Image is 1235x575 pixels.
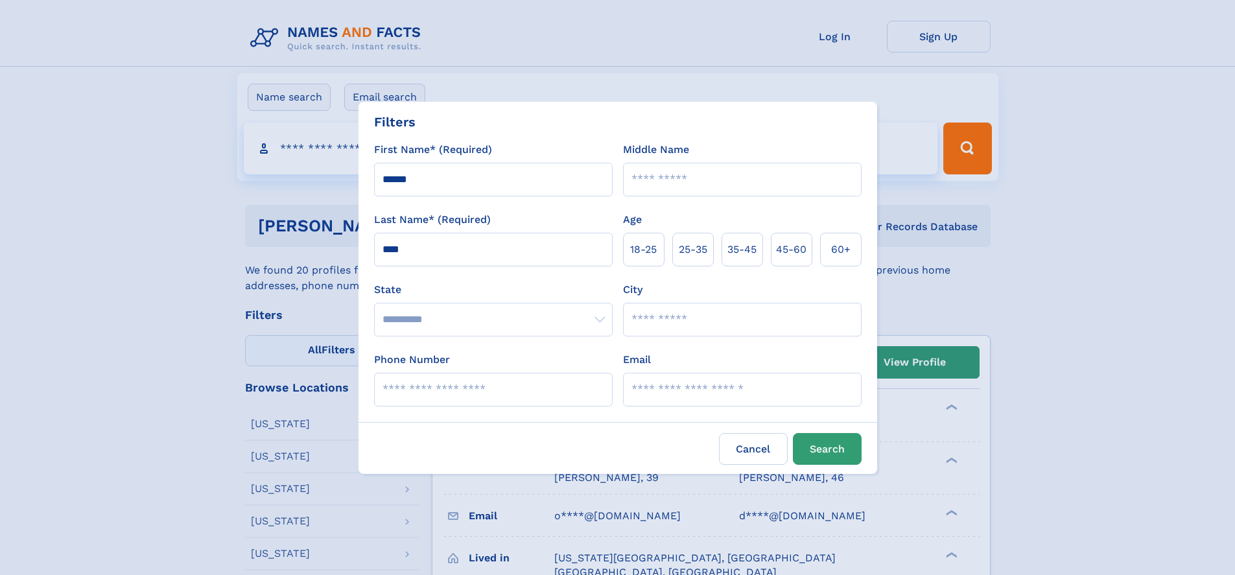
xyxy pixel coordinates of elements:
div: Filters [374,112,416,132]
span: 35‑45 [727,242,757,257]
label: First Name* (Required) [374,142,492,158]
label: Email [623,352,651,368]
label: Phone Number [374,352,450,368]
label: Middle Name [623,142,689,158]
label: State [374,282,613,298]
label: Age [623,212,642,228]
button: Search [793,433,862,465]
span: 18‑25 [630,242,657,257]
label: Last Name* (Required) [374,212,491,228]
label: Cancel [719,433,788,465]
span: 45‑60 [776,242,806,257]
span: 60+ [831,242,851,257]
span: 25‑35 [679,242,707,257]
label: City [623,282,642,298]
